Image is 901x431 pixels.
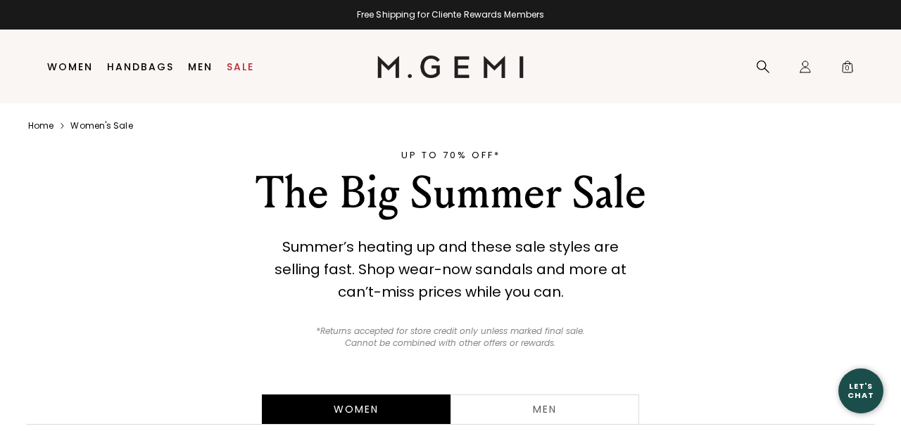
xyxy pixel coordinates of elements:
[377,56,524,78] img: M.Gemi
[227,61,254,72] a: Sale
[262,394,450,424] div: Women
[840,63,855,77] span: 0
[308,326,593,349] p: *Returns accepted for store credit only unless marked final sale. Cannot be combined with other o...
[107,61,174,72] a: Handbags
[260,236,641,303] div: Summer’s heating up and these sale styles are selling fast. Shop wear-now sandals and more at can...
[28,120,53,131] a: Home
[450,394,639,424] a: Men
[189,148,712,162] div: UP TO 70% OFF*
[189,168,712,219] div: The Big Summer Sale
[70,120,132,131] a: Women's sale
[188,61,213,72] a: Men
[47,61,93,72] a: Women
[838,382,883,399] div: Let's Chat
